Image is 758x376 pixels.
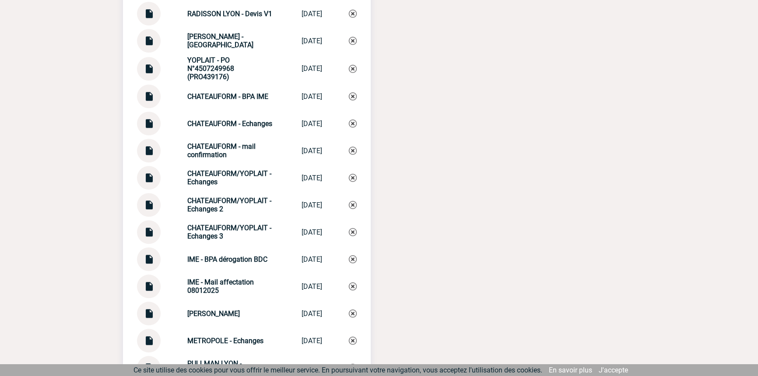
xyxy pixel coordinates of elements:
[349,147,357,155] img: Supprimer
[187,359,253,376] strong: PULLMAN LYON - [GEOGRAPHIC_DATA]
[133,366,542,374] span: Ce site utilise des cookies pour vous offrir le meilleur service. En poursuivant votre navigation...
[549,366,592,374] a: En savoir plus
[349,282,357,290] img: Supprimer
[302,364,322,372] div: [DATE]
[349,201,357,209] img: Supprimer
[187,309,240,318] strong: [PERSON_NAME]
[187,337,263,345] strong: METROPOLE - Echanges
[302,255,322,264] div: [DATE]
[302,174,322,182] div: [DATE]
[302,282,322,291] div: [DATE]
[302,10,322,18] div: [DATE]
[302,147,322,155] div: [DATE]
[302,228,322,236] div: [DATE]
[187,56,234,81] strong: YOPLAIT - PO N°4507249968 (PRO439176)
[349,119,357,127] img: Supprimer
[187,255,267,264] strong: IME - BPA dérogation BDC
[349,309,357,317] img: Supprimer
[599,366,628,374] a: J'accepte
[349,337,357,344] img: Supprimer
[302,92,322,101] div: [DATE]
[187,169,271,186] strong: CHATEAUFORM/YOPLAIT - Echanges
[187,32,253,49] strong: [PERSON_NAME] - [GEOGRAPHIC_DATA]
[349,10,357,18] img: Supprimer
[302,119,322,128] div: [DATE]
[349,37,357,45] img: Supprimer
[302,64,322,73] div: [DATE]
[302,37,322,45] div: [DATE]
[349,174,357,182] img: Supprimer
[187,10,272,18] strong: RADISSON LYON - Devis V1
[349,65,357,73] img: Supprimer
[187,92,268,101] strong: CHATEAUFORM - BPA IME
[349,92,357,100] img: Supprimer
[349,228,357,236] img: Supprimer
[187,278,254,295] strong: IME - Mail affectation 08012025
[302,201,322,209] div: [DATE]
[187,142,256,159] strong: CHATEAUFORM - mail confirmation
[349,255,357,263] img: Supprimer
[187,197,271,213] strong: CHATEAUFORM/YOPLAIT - Echanges 2
[187,224,271,240] strong: CHATEAUFORM/YOPLAIT - Echanges 3
[187,119,272,128] strong: CHATEAUFORM - Echanges
[302,309,322,318] div: [DATE]
[302,337,322,345] div: [DATE]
